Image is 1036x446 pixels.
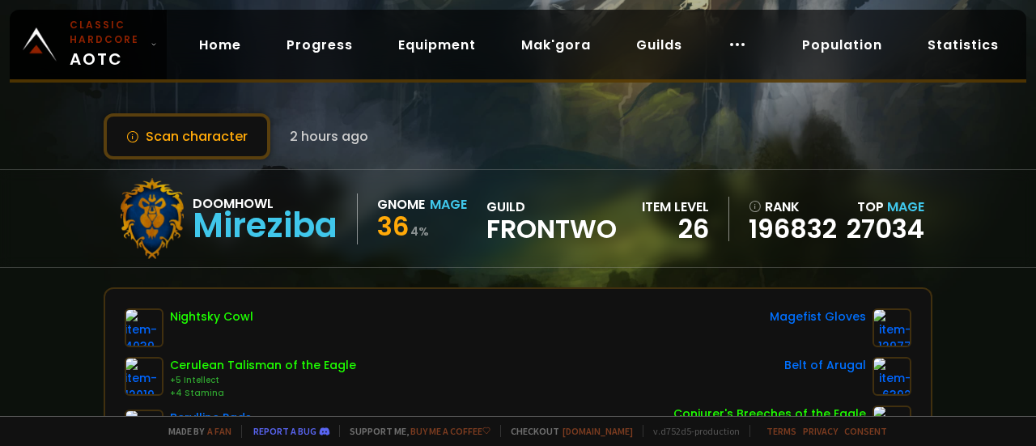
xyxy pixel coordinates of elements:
[377,208,409,244] span: 36
[410,425,490,437] a: Buy me a coffee
[159,425,231,437] span: Made by
[385,28,489,62] a: Equipment
[766,425,796,437] a: Terms
[500,425,633,437] span: Checkout
[749,197,837,217] div: rank
[847,210,924,247] a: 27034
[193,214,338,238] div: Mireziba
[125,308,163,347] img: item-4039
[125,357,163,396] img: item-12019
[170,357,356,374] div: Cerulean Talisman of the Eagle
[803,425,838,437] a: Privacy
[873,357,911,396] img: item-6392
[274,28,366,62] a: Progress
[915,28,1012,62] a: Statistics
[104,113,270,159] button: Scan character
[642,217,709,241] div: 26
[887,198,924,216] span: Mage
[847,197,924,217] div: Top
[789,28,895,62] a: Population
[410,223,429,240] small: 4 %
[844,425,887,437] a: Consent
[207,425,231,437] a: a fan
[486,217,617,241] span: Frontwo
[642,197,709,217] div: item level
[563,425,633,437] a: [DOMAIN_NAME]
[784,357,866,374] div: Belt of Arugal
[430,194,467,215] div: Mage
[70,18,144,71] span: AOTC
[170,374,356,387] div: +5 Intellect
[290,126,368,147] span: 2 hours ago
[486,197,617,241] div: guild
[873,308,911,347] img: item-12977
[170,410,252,427] div: Berylline Pads
[170,308,253,325] div: Nightsky Cowl
[623,28,695,62] a: Guilds
[770,308,866,325] div: Magefist Gloves
[170,387,356,400] div: +4 Stamina
[70,18,144,47] small: Classic Hardcore
[377,194,425,215] div: Gnome
[253,425,316,437] a: Report a bug
[673,406,866,423] div: Conjurer's Breeches of the Eagle
[508,28,604,62] a: Mak'gora
[643,425,740,437] span: v. d752d5 - production
[339,425,490,437] span: Support me,
[193,193,338,214] div: Doomhowl
[186,28,254,62] a: Home
[749,217,837,241] a: 196832
[10,10,167,79] a: Classic HardcoreAOTC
